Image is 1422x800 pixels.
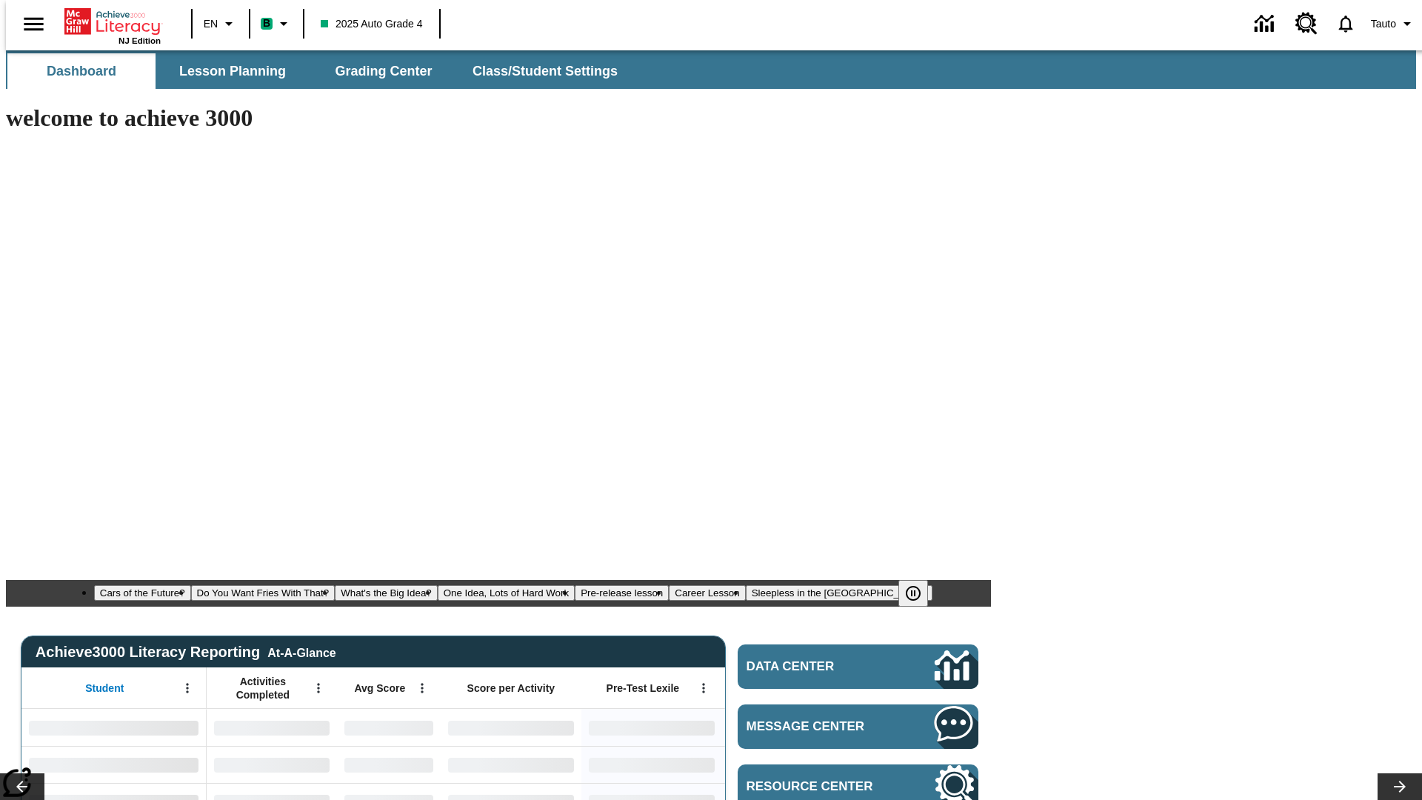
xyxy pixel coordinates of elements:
[64,7,161,36] a: Home
[438,585,575,601] button: Slide 4 One Idea, Lots of Hard Work
[85,681,124,695] span: Student
[692,677,715,699] button: Open Menu
[179,63,286,80] span: Lesson Planning
[214,675,312,701] span: Activities Completed
[207,746,337,783] div: No Data,
[7,53,156,89] button: Dashboard
[94,585,191,601] button: Slide 1 Cars of the Future?
[354,681,405,695] span: Avg Score
[191,585,336,601] button: Slide 2 Do You Want Fries With That?
[47,63,116,80] span: Dashboard
[1286,4,1326,44] a: Resource Center, Will open in new tab
[461,53,630,89] button: Class/Student Settings
[64,5,161,45] div: Home
[1371,16,1396,32] span: Tauto
[335,63,432,80] span: Grading Center
[411,677,433,699] button: Open Menu
[204,16,218,32] span: EN
[607,681,680,695] span: Pre-Test Lexile
[898,580,943,607] div: Pause
[746,585,933,601] button: Slide 7 Sleepless in the Animal Kingdom
[1326,4,1365,43] a: Notifications
[118,36,161,45] span: NJ Edition
[669,585,745,601] button: Slide 6 Career Lesson
[898,580,928,607] button: Pause
[197,10,244,37] button: Language: EN, Select a language
[263,14,270,33] span: B
[337,709,441,746] div: No Data,
[1378,773,1422,800] button: Lesson carousel, Next
[6,50,1416,89] div: SubNavbar
[176,677,198,699] button: Open Menu
[738,644,978,689] a: Data Center
[310,53,458,89] button: Grading Center
[6,53,631,89] div: SubNavbar
[747,779,890,794] span: Resource Center
[335,585,438,601] button: Slide 3 What's the Big Idea?
[255,10,298,37] button: Boost Class color is mint green. Change class color
[1365,10,1422,37] button: Profile/Settings
[307,677,330,699] button: Open Menu
[158,53,307,89] button: Lesson Planning
[1246,4,1286,44] a: Data Center
[747,659,885,674] span: Data Center
[747,719,890,734] span: Message Center
[337,746,441,783] div: No Data,
[12,2,56,46] button: Open side menu
[467,681,555,695] span: Score per Activity
[473,63,618,80] span: Class/Student Settings
[267,644,336,660] div: At-A-Glance
[321,16,423,32] span: 2025 Auto Grade 4
[575,585,669,601] button: Slide 5 Pre-release lesson
[738,704,978,749] a: Message Center
[36,644,336,661] span: Achieve3000 Literacy Reporting
[6,104,991,132] h1: welcome to achieve 3000
[207,709,337,746] div: No Data,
